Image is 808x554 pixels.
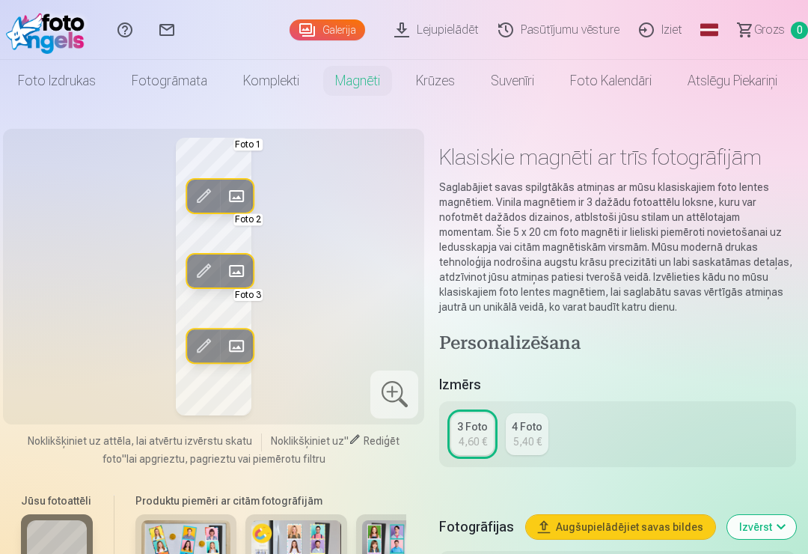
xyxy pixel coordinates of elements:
[317,60,398,102] a: Magnēti
[526,515,715,539] button: Augšupielādējiet savas bildes
[398,60,473,102] a: Krūzes
[21,493,93,508] h6: Jūsu fotoattēli
[512,419,542,434] div: 4 Foto
[126,453,325,465] span: lai apgrieztu, pagrieztu vai piemērotu filtru
[344,435,349,447] span: "
[506,413,548,455] a: 4 Foto5,40 €
[271,435,344,447] span: Noklikšķiniet uz
[727,515,796,539] button: Izvērst
[225,60,317,102] a: Komplekti
[451,413,494,455] a: 3 Foto4,60 €
[290,19,365,40] a: Galerija
[473,60,552,102] a: Suvenīri
[439,374,796,395] h5: Izmērs
[457,419,488,434] div: 3 Foto
[28,433,252,448] span: Noklikšķiniet uz attēla, lai atvērtu izvērstu skatu
[670,60,795,102] a: Atslēgu piekariņi
[459,434,487,449] div: 4,60 €
[102,435,400,465] span: Rediģēt foto
[513,434,542,449] div: 5,40 €
[439,180,796,314] p: Saglabājiet savas spilgtākās atmiņas ar mūsu klasiskajiem foto lentes magnētiem. Vinila magnētiem...
[114,60,225,102] a: Fotogrāmata
[552,60,670,102] a: Foto kalendāri
[754,21,785,39] span: Grozs
[791,22,808,39] span: 0
[129,493,406,508] h6: Produktu piemēri ar citām fotogrāfijām
[122,453,126,465] span: "
[439,517,514,538] h5: Fotogrāfijas
[439,332,796,356] h4: Personalizēšana
[6,6,92,54] img: /fa1
[439,144,796,171] h1: Klasiskie magnēti ar trīs fotogrāfijām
